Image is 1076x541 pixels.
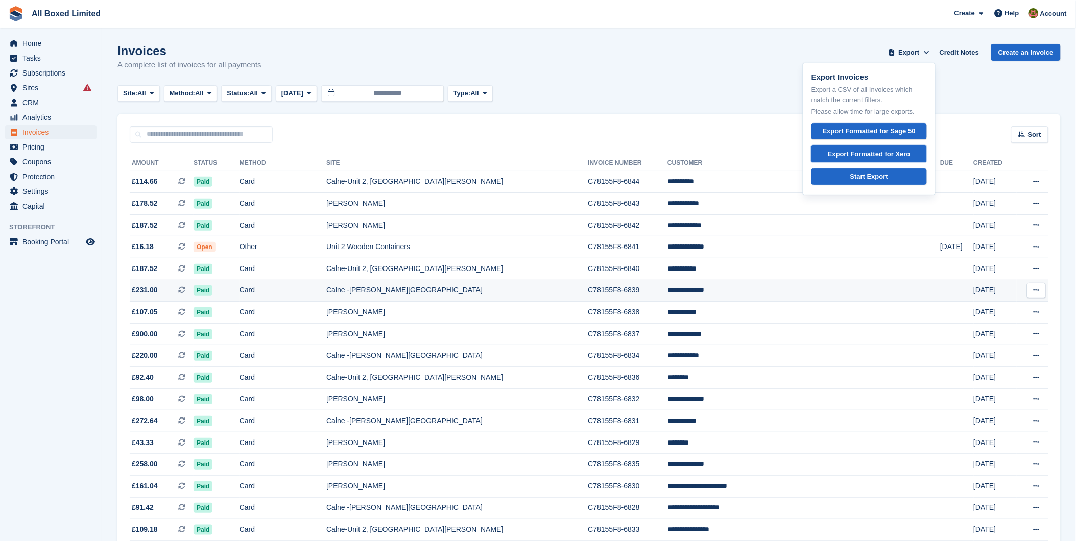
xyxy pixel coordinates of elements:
td: C78155F8-6836 [588,367,668,389]
td: Card [240,280,326,302]
td: [DATE] [974,171,1017,193]
td: C78155F8-6844 [588,171,668,193]
th: Due [940,155,973,171]
a: menu [5,199,97,213]
button: Status: All [221,85,271,102]
span: Paid [194,459,212,470]
td: [DATE] [974,258,1017,280]
th: Status [194,155,240,171]
a: Export Formatted for Sage 50 [811,123,927,140]
span: £107.05 [132,307,158,317]
a: menu [5,169,97,184]
span: £92.40 [132,372,154,383]
td: Card [240,454,326,476]
button: [DATE] [276,85,317,102]
th: Amount [130,155,194,171]
a: menu [5,66,97,80]
td: Calne-Unit 2, [GEOGRAPHIC_DATA][PERSON_NAME] [326,519,588,541]
td: [PERSON_NAME] [326,323,588,345]
td: C78155F8-6829 [588,432,668,454]
span: Paid [194,416,212,426]
td: C78155F8-6828 [588,497,668,519]
span: Sites [22,81,84,95]
th: Created [974,155,1017,171]
h1: Invoices [117,44,261,58]
td: Card [240,345,326,367]
span: Home [22,36,84,51]
div: Start Export [850,171,888,182]
span: £114.66 [132,176,158,187]
th: Method [240,155,326,171]
td: Card [240,410,326,432]
span: Site: [123,88,137,99]
button: Method: All [164,85,218,102]
p: A complete list of invoices for all payments [117,59,261,71]
td: Calne -[PERSON_NAME][GEOGRAPHIC_DATA] [326,345,588,367]
span: Paid [194,329,212,339]
td: Card [240,497,326,519]
td: Card [240,519,326,541]
i: Smart entry sync failures have occurred [83,84,91,92]
td: Card [240,432,326,454]
td: [DATE] [974,388,1017,410]
td: Card [240,476,326,498]
th: Customer [667,155,940,171]
td: [DATE] [974,497,1017,519]
td: Card [240,258,326,280]
td: [DATE] [974,454,1017,476]
span: Account [1040,9,1067,19]
a: menu [5,235,97,249]
span: £91.42 [132,502,154,513]
td: C78155F8-6843 [588,193,668,215]
span: £187.52 [132,263,158,274]
a: menu [5,140,97,154]
span: Status: [227,88,249,99]
td: [PERSON_NAME] [326,214,588,236]
td: [PERSON_NAME] [326,302,588,324]
a: Export Formatted for Xero [811,145,927,162]
span: Paid [194,481,212,491]
td: C78155F8-6832 [588,388,668,410]
span: Subscriptions [22,66,84,80]
td: Card [240,171,326,193]
span: Export [899,47,920,58]
span: Paid [194,177,212,187]
td: Other [240,236,326,258]
td: [DATE] [974,476,1017,498]
span: Paid [194,394,212,404]
span: All [137,88,146,99]
span: Paid [194,220,212,231]
th: Invoice Number [588,155,668,171]
td: Calne -[PERSON_NAME][GEOGRAPHIC_DATA] [326,280,588,302]
td: [PERSON_NAME] [326,193,588,215]
td: C78155F8-6835 [588,454,668,476]
span: Tasks [22,51,84,65]
td: [PERSON_NAME] [326,388,588,410]
span: Type: [453,88,471,99]
span: Paid [194,438,212,448]
span: [DATE] [281,88,303,99]
a: menu [5,125,97,139]
td: Card [240,367,326,389]
td: C78155F8-6837 [588,323,668,345]
span: £178.52 [132,198,158,209]
span: Sort [1028,130,1041,140]
td: Calne -[PERSON_NAME][GEOGRAPHIC_DATA] [326,497,588,519]
td: C78155F8-6830 [588,476,668,498]
td: Card [240,388,326,410]
span: Settings [22,184,84,199]
div: Export Formatted for Sage 50 [823,126,916,136]
td: C78155F8-6834 [588,345,668,367]
td: Calne -[PERSON_NAME][GEOGRAPHIC_DATA] [326,410,588,432]
span: Paid [194,199,212,209]
td: Card [240,193,326,215]
td: [DATE] [974,345,1017,367]
td: [PERSON_NAME] [326,432,588,454]
a: menu [5,184,97,199]
td: [DATE] [974,280,1017,302]
td: C78155F8-6839 [588,280,668,302]
p: Export Invoices [811,71,927,83]
td: Card [240,323,326,345]
span: All [470,88,479,99]
span: £43.33 [132,437,154,448]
